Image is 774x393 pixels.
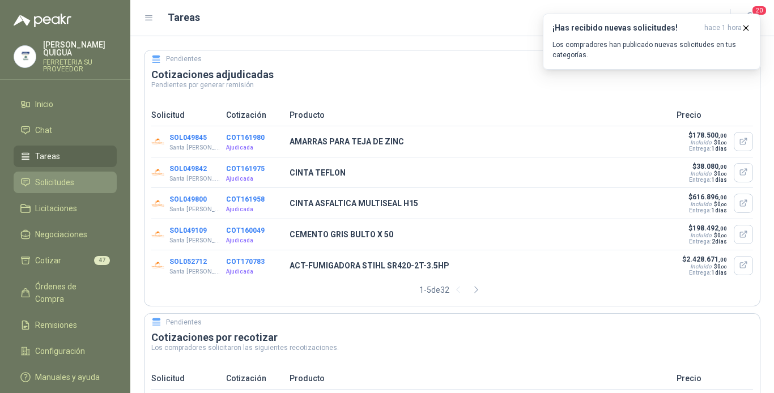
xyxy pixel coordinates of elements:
[35,202,77,215] span: Licitaciones
[226,174,283,183] p: Ajudicada
[14,340,117,362] a: Configuración
[151,166,165,180] img: Company Logo
[14,366,117,388] a: Manuales y ayuda
[677,109,753,121] p: Precio
[14,198,117,219] a: Licitaciones
[43,41,117,57] p: [PERSON_NAME] QUIGUA
[712,270,727,276] span: 1 días
[226,372,283,385] p: Cotización
[718,133,727,139] span: ,00
[552,23,700,33] h3: ¡Has recibido nuevas solicitudes!
[690,201,712,207] div: Incluido
[688,224,727,232] p: $
[14,250,117,271] a: Cotizar47
[704,23,742,33] span: hace 1 hora
[688,163,727,170] p: $
[688,146,727,152] p: Entrega:
[14,46,36,67] img: Company Logo
[721,172,727,177] span: ,00
[169,258,207,266] button: SOL052712
[721,264,727,270] span: ,00
[692,224,727,232] span: 198.492
[168,10,200,25] h1: Tareas
[35,98,53,110] span: Inicio
[151,82,753,88] p: Pendientes por generar remisión
[290,372,670,385] p: Producto
[226,227,265,234] button: COT160049
[721,202,727,207] span: ,00
[226,109,283,121] p: Cotización
[543,14,760,70] button: ¡Has recibido nuevas solicitudes!hace 1 hora Los compradores han publicado nuevas solicitudes en ...
[682,270,727,276] p: Entrega:
[169,195,207,203] button: SOL049800
[714,170,727,177] span: $
[35,345,85,357] span: Configuración
[690,139,712,146] div: Incluido
[688,207,727,213] p: Entrega:
[688,193,727,201] p: $
[688,177,727,183] p: Entrega:
[35,124,52,136] span: Chat
[226,205,283,214] p: Ajudicada
[166,54,202,65] h5: Pendientes
[419,281,486,299] div: 1 - 5 de 32
[169,165,207,173] button: SOL049842
[226,143,283,152] p: Ajudicada
[169,174,221,183] p: Santa [PERSON_NAME]
[14,314,117,336] a: Remisiones
[686,255,727,263] span: 2.428.671
[751,5,767,16] span: 20
[151,228,165,241] img: Company Logo
[151,135,165,148] img: Company Logo
[290,259,670,272] p: ACT-FUMIGADORA STIHL SR420-2T-3.5HP
[717,201,727,207] span: 0
[718,257,727,263] span: ,00
[721,233,727,238] span: ,00
[14,93,117,115] a: Inicio
[151,68,753,82] h3: Cotizaciones adjudicadas
[35,371,100,383] span: Manuales y ayuda
[35,254,61,267] span: Cotizar
[14,224,117,245] a: Negociaciones
[151,331,753,344] h3: Cotizaciones por recotizar
[14,119,117,141] a: Chat
[226,165,265,173] button: COT161975
[717,263,727,270] span: 0
[718,164,727,170] span: ,00
[712,146,727,152] span: 1 días
[677,372,753,385] p: Precio
[718,194,727,200] span: ,00
[14,146,117,167] a: Tareas
[14,276,117,310] a: Órdenes de Compra
[169,227,207,234] button: SOL049109
[166,317,202,328] h5: Pendientes
[690,232,712,238] div: Incluido
[718,225,727,232] span: ,00
[35,280,106,305] span: Órdenes de Compra
[169,236,221,245] p: Santa [PERSON_NAME]
[682,255,727,263] p: $
[35,176,74,189] span: Solicitudes
[690,170,712,177] div: Incluido
[226,134,265,142] button: COT161980
[43,59,117,72] p: FERRETERIA SU PROVEEDOR
[290,197,670,210] p: CINTA ASFALTICA MULTISEAL H15
[35,319,77,331] span: Remisiones
[717,170,727,177] span: 0
[290,166,670,179] p: CINTA TEFLON
[226,236,283,245] p: Ajudicada
[226,195,265,203] button: COT161958
[714,232,727,238] span: $
[721,140,727,146] span: ,00
[35,150,60,163] span: Tareas
[740,8,760,28] button: 20
[169,134,207,142] button: SOL049845
[290,109,670,121] p: Producto
[692,131,727,139] span: 178.500
[290,228,670,241] p: CEMENTO GRIS BULTO X 50
[151,197,165,210] img: Company Logo
[688,131,727,139] p: $
[151,259,165,272] img: Company Logo
[696,163,727,170] span: 38.080
[714,139,727,146] span: $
